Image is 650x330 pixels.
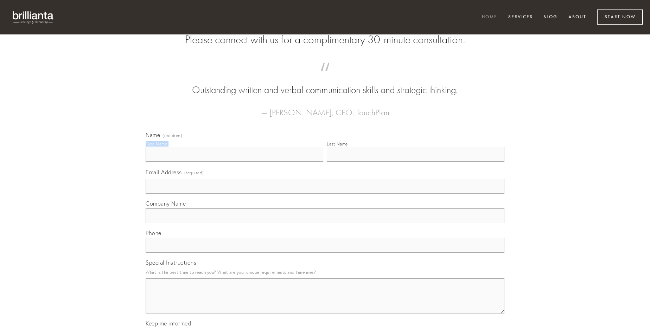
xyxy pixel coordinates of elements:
[146,141,167,147] div: First Name
[157,70,493,97] blockquote: Outstanding written and verbal communication skills and strategic thinking.
[477,12,502,23] a: Home
[146,267,504,277] p: What is the best time to reach you? What are your unique requirements and timelines?
[146,229,161,237] span: Phone
[157,97,493,119] figcaption: — [PERSON_NAME], CEO, TouchPlan
[146,259,196,266] span: Special Instructions
[157,70,493,83] span: “
[146,131,160,138] span: Name
[162,134,182,138] span: (required)
[7,7,60,27] img: brillianta - research, strategy, marketing
[327,141,348,147] div: Last Name
[504,12,537,23] a: Services
[597,9,643,25] a: Start Now
[146,320,191,327] span: Keep me informed
[146,33,504,46] h2: Please connect with us for a complimentary 30-minute consultation.
[564,12,591,23] a: About
[146,200,186,207] span: Company Name
[184,168,204,177] span: (required)
[539,12,562,23] a: Blog
[146,169,182,176] span: Email Address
